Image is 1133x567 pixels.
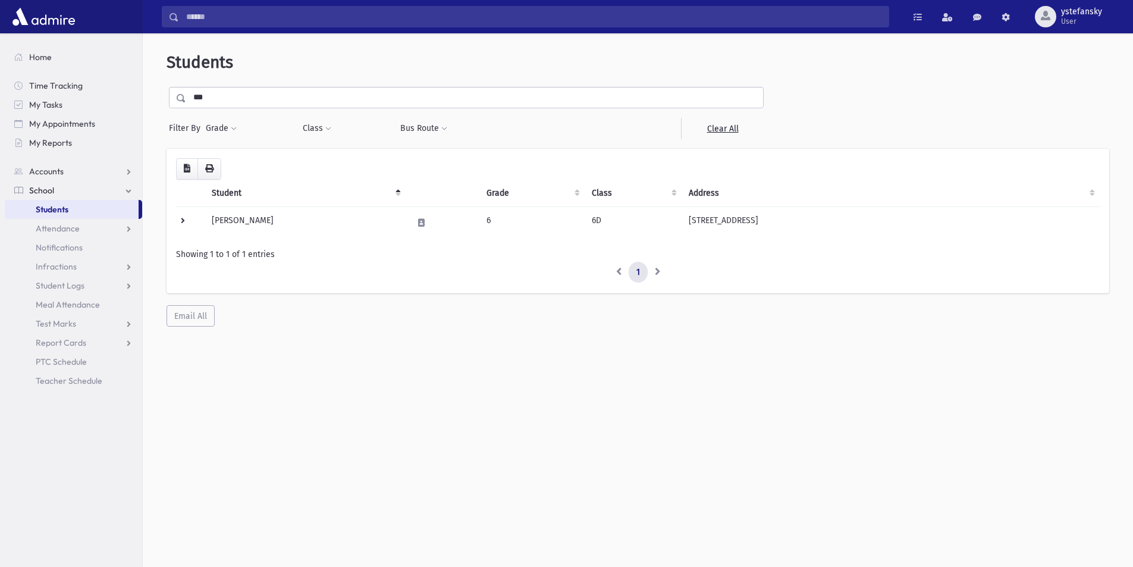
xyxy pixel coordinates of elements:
span: Test Marks [36,318,76,329]
a: Test Marks [5,314,142,333]
span: Report Cards [36,337,86,348]
a: Notifications [5,238,142,257]
span: Accounts [29,166,64,177]
button: Class [302,118,332,139]
span: Filter By [169,122,205,134]
td: 6D [585,206,682,239]
a: My Tasks [5,95,142,114]
th: Class: activate to sort column ascending [585,180,682,207]
th: Address: activate to sort column ascending [682,180,1100,207]
span: School [29,185,54,196]
button: Grade [205,118,237,139]
img: AdmirePro [10,5,78,29]
a: Report Cards [5,333,142,352]
span: My Tasks [29,99,62,110]
a: Home [5,48,142,67]
a: Time Tracking [5,76,142,95]
span: ystefansky [1061,7,1102,17]
span: Notifications [36,242,83,253]
span: Teacher Schedule [36,375,102,386]
button: Bus Route [400,118,448,139]
a: 1 [629,262,648,283]
a: PTC Schedule [5,352,142,371]
a: Accounts [5,162,142,181]
a: Teacher Schedule [5,371,142,390]
span: Students [167,52,233,72]
span: PTC Schedule [36,356,87,367]
span: My Reports [29,137,72,148]
div: Showing 1 to 1 of 1 entries [176,248,1100,261]
span: Infractions [36,261,77,272]
span: User [1061,17,1102,26]
button: Email All [167,305,215,327]
a: Students [5,200,139,219]
a: School [5,181,142,200]
button: Print [197,158,221,180]
span: Students [36,204,68,215]
td: [PERSON_NAME] [205,206,406,239]
button: CSV [176,158,198,180]
th: Student: activate to sort column descending [205,180,406,207]
input: Search [179,6,889,27]
span: Student Logs [36,280,84,291]
span: Home [29,52,52,62]
td: [STREET_ADDRESS] [682,206,1100,239]
a: Attendance [5,219,142,238]
th: Grade: activate to sort column ascending [479,180,585,207]
a: Clear All [681,118,764,139]
span: Time Tracking [29,80,83,91]
span: My Appointments [29,118,95,129]
span: Meal Attendance [36,299,100,310]
a: Student Logs [5,276,142,295]
span: Attendance [36,223,80,234]
a: My Appointments [5,114,142,133]
a: Infractions [5,257,142,276]
a: Meal Attendance [5,295,142,314]
td: 6 [479,206,585,239]
a: My Reports [5,133,142,152]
